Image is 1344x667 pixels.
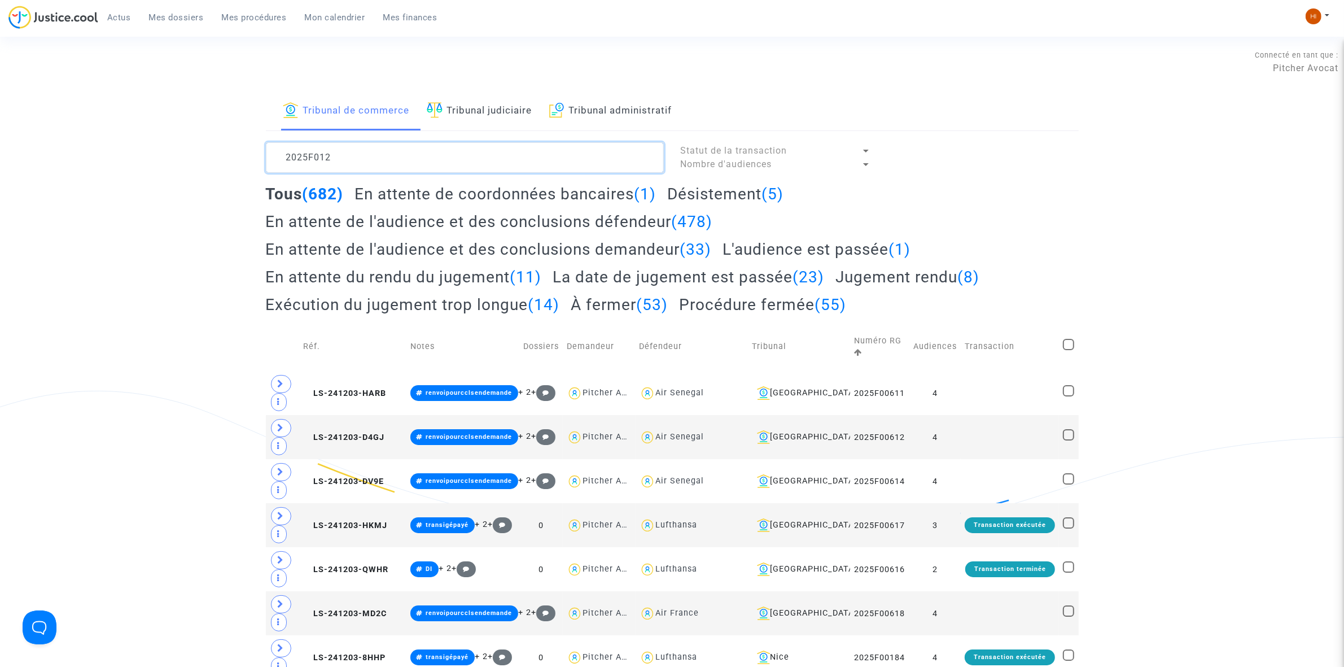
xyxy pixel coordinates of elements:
[583,432,645,442] div: Pitcher Avocat
[519,591,563,635] td: 1
[888,240,910,259] span: (1)
[426,389,512,396] span: renvoipourcclsendemande
[850,503,909,547] td: 2025F00617
[107,12,131,23] span: Actus
[757,386,770,400] img: icon-banque.svg
[475,520,488,529] span: + 2
[488,520,512,529] span: +
[1306,8,1321,24] img: fc99b196863ffcca57bb8fe2645aafd9
[583,652,645,662] div: Pitcher Avocat
[283,102,299,118] img: icon-banque.svg
[439,564,452,573] span: + 2
[426,653,469,661] span: transigépayé
[681,145,787,156] span: Statut de la transaction
[303,477,384,486] span: LS-241203-DV9E
[655,652,697,662] div: Lufthansa
[640,385,656,402] img: icon-user.svg
[426,521,469,529] span: transigépayé
[519,371,563,415] td: 1
[583,564,645,574] div: Pitcher Avocat
[519,503,563,547] td: 0
[427,92,532,130] a: Tribunal judiciaire
[8,6,98,29] img: jc-logo.svg
[303,521,387,530] span: LS-241203-HKMJ
[303,433,384,442] span: LS-241203-D4GJ
[655,520,697,530] div: Lufthansa
[427,102,443,118] img: icon-faciliter-sm.svg
[531,387,555,397] span: +
[222,12,287,23] span: Mes procédures
[1255,51,1338,59] span: Connecté en tant que :
[303,185,344,203] span: (682)
[303,609,387,618] span: LS-241203-MD2C
[518,476,531,485] span: + 2
[266,267,542,287] h2: En attente du rendu du jugement
[374,9,446,26] a: Mes finances
[563,322,636,371] td: Demandeur
[850,371,909,415] td: 2025F00611
[965,561,1055,577] div: Transaction terminée
[303,389,386,398] span: LS-241203-HARB
[305,12,365,23] span: Mon calendrier
[296,9,374,26] a: Mon calendrier
[567,605,583,622] img: icon-user.svg
[640,473,656,490] img: icon-user.svg
[965,649,1055,665] div: Transaction exécutée
[510,268,542,286] span: (11)
[583,608,645,618] div: Pitcher Avocat
[583,520,645,530] div: Pitcher Avocat
[549,102,564,118] img: icon-archive.svg
[636,322,748,371] td: Défendeur
[426,565,432,573] span: DI
[519,547,563,591] td: 0
[909,459,961,503] td: 4
[531,608,555,617] span: +
[909,503,961,547] td: 3
[553,267,824,287] h2: La date de jugement est passée
[518,387,531,397] span: + 2
[531,476,555,485] span: +
[965,517,1055,533] div: Transaction exécutée
[488,652,512,661] span: +
[266,184,344,204] h2: Tous
[426,609,512,617] span: renvoipourcclsendemande
[672,212,713,231] span: (478)
[752,607,846,620] div: [GEOGRAPHIC_DATA]
[583,476,645,486] div: Pitcher Avocat
[475,652,488,661] span: + 2
[681,159,772,169] span: Nombre d'audiences
[266,295,560,315] h2: Exécution du jugement trop longue
[636,295,668,314] span: (53)
[383,12,437,23] span: Mes finances
[518,431,531,441] span: + 2
[909,322,961,371] td: Audiences
[850,591,909,635] td: 2025F00618
[567,561,583,578] img: icon-user.svg
[655,608,699,618] div: Air France
[518,608,531,617] span: + 2
[266,239,712,259] h2: En attente de l'audience et des conclusions demandeur
[909,547,961,591] td: 2
[909,591,961,635] td: 4
[519,322,563,371] td: Dossiers
[961,322,1059,371] td: Transaction
[757,607,770,620] img: icon-banque.svg
[850,415,909,459] td: 2025F00612
[571,295,668,315] h2: À fermer
[354,184,656,204] h2: En attente de coordonnées bancaires
[793,268,824,286] span: (23)
[752,430,846,444] div: [GEOGRAPHIC_DATA]
[98,9,140,26] a: Actus
[567,517,583,534] img: icon-user.svg
[757,474,770,488] img: icon-banque.svg
[519,415,563,459] td: 1
[909,415,961,459] td: 4
[266,212,713,232] h2: En attente de l'audience et des conclusions défendeur
[452,564,476,573] span: +
[519,459,563,503] td: 1
[531,431,555,441] span: +
[655,432,704,442] div: Air Senegal
[640,517,656,534] img: icon-user.svg
[149,12,204,23] span: Mes dossiers
[748,322,850,371] td: Tribunal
